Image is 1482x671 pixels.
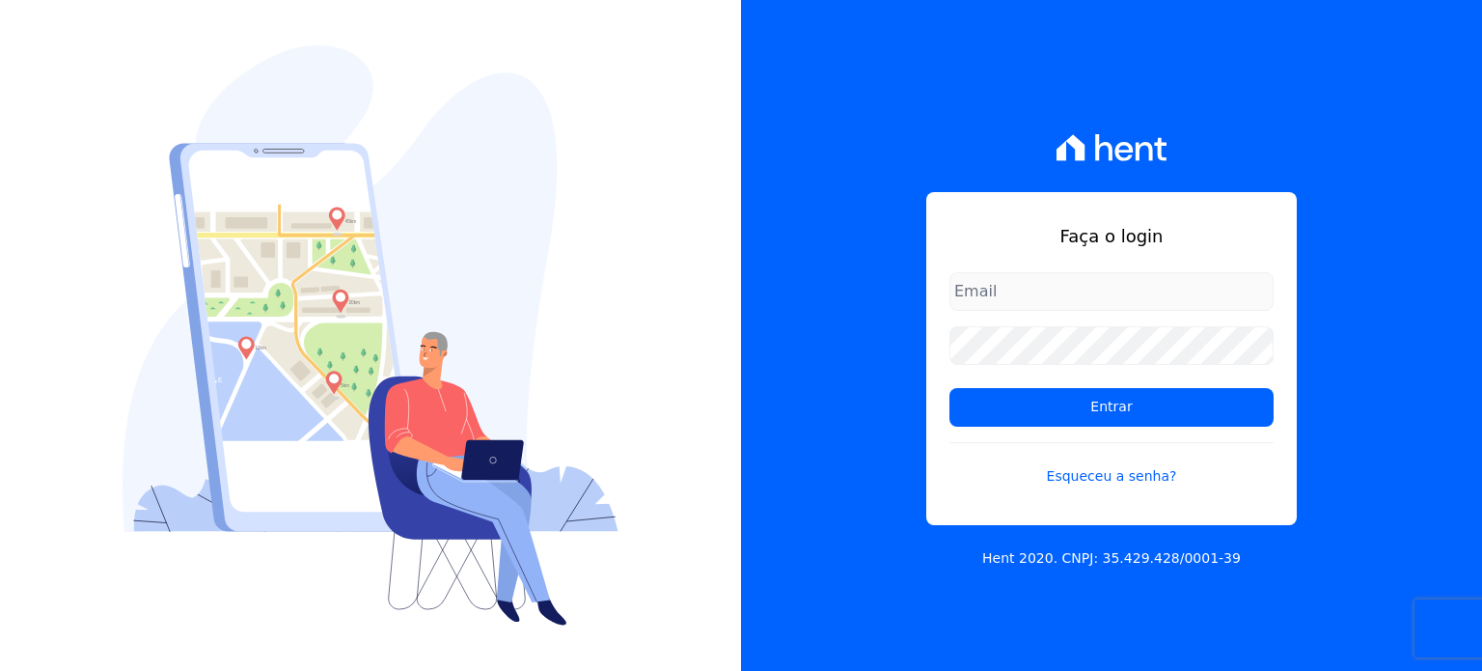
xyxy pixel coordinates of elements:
[949,442,1274,487] a: Esqueceu a senha?
[949,272,1274,311] input: Email
[949,223,1274,249] h1: Faça o login
[949,388,1274,427] input: Entrar
[123,45,618,626] img: Login
[982,548,1241,569] p: Hent 2020. CNPJ: 35.429.428/0001-39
